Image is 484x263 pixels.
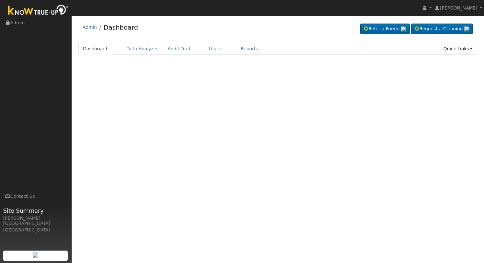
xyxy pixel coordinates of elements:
a: Audit Trail [163,43,195,55]
a: Request a Cleaning [411,24,473,34]
img: retrieve [33,252,38,258]
a: Data Analyzer [122,43,163,55]
div: [PERSON_NAME] [3,215,68,222]
a: Dashboard [103,24,138,31]
a: Reports [236,43,263,55]
div: [GEOGRAPHIC_DATA], [GEOGRAPHIC_DATA] [3,220,68,233]
a: Admin [83,25,97,30]
a: Users [204,43,227,55]
span: Site Summary [3,206,68,215]
img: Know True-Up [5,4,72,18]
img: retrieve [464,26,469,32]
a: Refer a Friend [360,24,410,34]
a: Quick Links [438,43,477,55]
a: Dashboard [78,43,112,55]
span: [PERSON_NAME] [440,5,477,11]
img: retrieve [401,26,406,32]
